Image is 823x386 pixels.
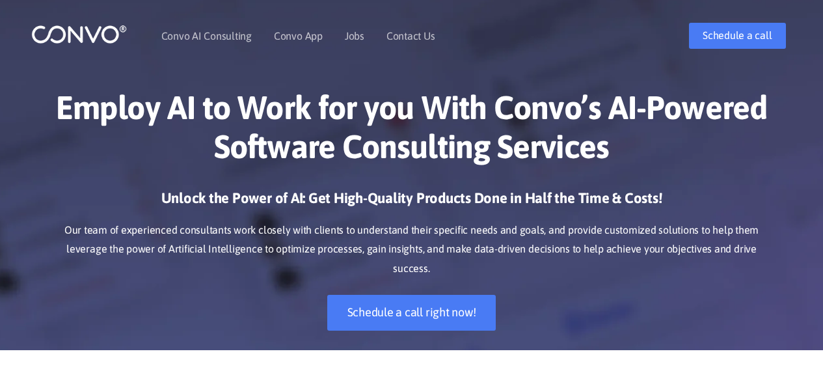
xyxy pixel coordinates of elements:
[31,24,127,44] img: logo_1.png
[327,295,496,331] a: Schedule a call right now!
[51,221,773,279] p: Our team of experienced consultants work closely with clients to understand their specific needs ...
[51,88,773,176] h1: Employ AI to Work for you With Convo’s AI-Powered Software Consulting Services
[689,23,785,49] a: Schedule a call
[386,31,435,41] a: Contact Us
[345,31,364,41] a: Jobs
[274,31,323,41] a: Convo App
[161,31,252,41] a: Convo AI Consulting
[51,189,773,217] h3: Unlock the Power of AI: Get High-Quality Products Done in Half the Time & Costs!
